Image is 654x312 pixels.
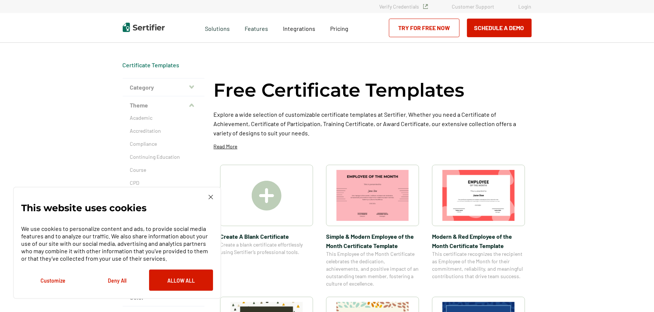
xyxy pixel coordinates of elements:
a: Accreditation [130,127,197,135]
img: Create A Blank Certificate [252,181,281,210]
a: Try for Free Now [389,19,460,37]
a: Compliance [130,140,197,148]
iframe: Chat Widget [617,276,654,312]
span: Features [245,23,268,32]
span: Certificate Templates [123,61,180,69]
button: Deny All [85,270,149,291]
span: Modern & Red Employee of the Month Certificate Template [432,232,525,250]
a: Course [130,166,197,174]
a: Continuing Education [130,153,197,161]
span: Create A Blank Certificate [220,232,313,241]
button: Theme [123,96,204,114]
p: Explore a wide selection of customizable certificate templates at Sertifier. Whether you need a C... [214,110,532,138]
a: Customer Support [452,3,494,10]
button: Category [123,78,204,96]
a: Pricing [330,23,348,32]
a: Verify Credentials [380,3,428,10]
img: Modern & Red Employee of the Month Certificate Template [442,170,515,221]
div: Breadcrumb [123,61,180,69]
a: Certificate Templates [123,61,180,68]
img: Sertifier | Digital Credentialing Platform [123,23,165,32]
img: Cookie Popup Close [209,195,213,199]
a: Modern & Red Employee of the Month Certificate TemplateModern & Red Employee of the Month Certifi... [432,165,525,287]
a: Login [519,3,532,10]
span: Integrations [283,25,315,32]
span: Simple & Modern Employee of the Month Certificate Template [326,232,419,250]
a: Simple & Modern Employee of the Month Certificate TemplateSimple & Modern Employee of the Month C... [326,165,419,287]
p: Read More [214,143,238,150]
h1: Free Certificate Templates [214,78,465,102]
img: Simple & Modern Employee of the Month Certificate Template [336,170,409,221]
button: Schedule a Demo [467,19,532,37]
button: Customize [21,270,85,291]
span: This certificate recognizes the recipient as Employee of the Month for their commitment, reliabil... [432,250,525,280]
span: This Employee of the Month Certificate celebrates the dedication, achievements, and positive impa... [326,250,419,287]
button: Allow All [149,270,213,291]
span: Create a blank certificate effortlessly using Sertifier’s professional tools. [220,241,313,256]
a: CPD [130,179,197,187]
p: This website uses cookies [21,204,146,212]
p: We use cookies to personalize content and ads, to provide social media features and to analyze ou... [21,225,213,262]
span: Pricing [330,25,348,32]
span: Solutions [205,23,230,32]
a: Integrations [283,23,315,32]
a: Academic [130,114,197,122]
img: Verified [423,4,428,9]
div: Theme [123,114,204,271]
